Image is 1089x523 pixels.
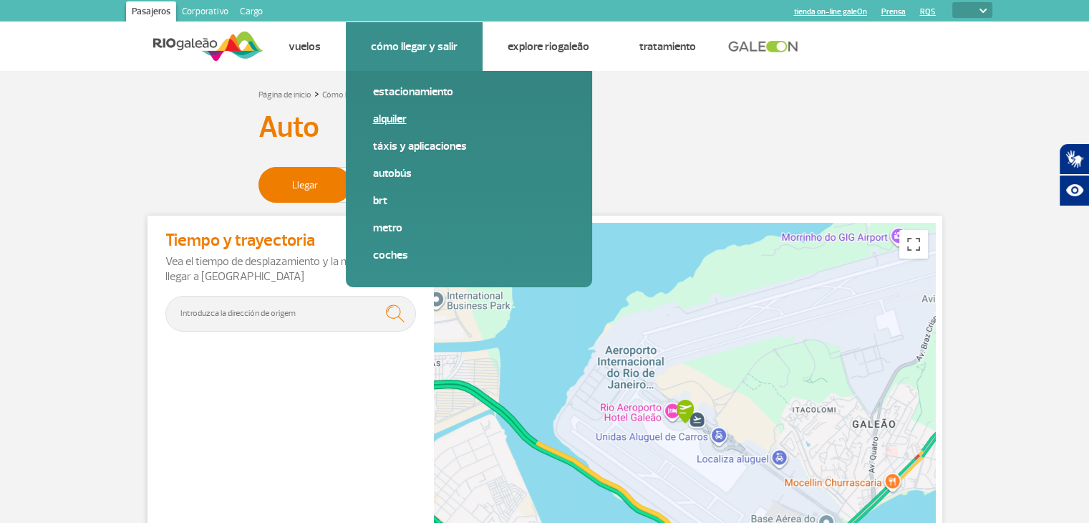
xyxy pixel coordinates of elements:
[371,39,458,54] a: Cómo llegar y salir
[126,1,176,24] a: Pasajeros
[639,39,696,54] a: Tratamiento
[373,84,565,100] a: Estacionamiento
[234,1,268,24] a: Cargo
[165,296,416,332] input: Introduzca la dirección de origem
[259,168,352,202] span: Llegar
[165,230,416,251] h4: Tiempo y trayectoria
[373,247,565,263] a: Coches
[373,193,565,208] a: BRT
[165,254,416,284] p: Vea el tiempo de desplazamiento y la mejor ruta para llegar a [GEOGRAPHIC_DATA]
[1059,175,1089,206] button: Abrir recursos assistivos.
[1059,143,1089,175] button: Abrir tradutor de língua de sinais.
[373,111,565,127] a: Alquiler
[373,165,565,181] a: Autobús
[314,85,319,102] a: >
[258,90,311,100] a: Página de inicio
[289,39,321,54] a: Vuelos
[373,138,565,154] a: Táxis y aplicaciones
[920,7,936,16] a: RQS
[508,39,589,54] a: Explore RIOgaleão
[258,110,831,145] h3: Auto
[899,230,928,259] button: Cambiar a la vista en pantalla completa
[794,7,867,16] a: tienda on-line galeOn
[373,220,565,236] a: Metro
[1059,143,1089,206] div: Plugin de acessibilidade da Hand Talk.
[881,7,906,16] a: Prensa
[322,90,387,100] a: Cómo llegar y salir
[176,1,234,24] a: Corporativo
